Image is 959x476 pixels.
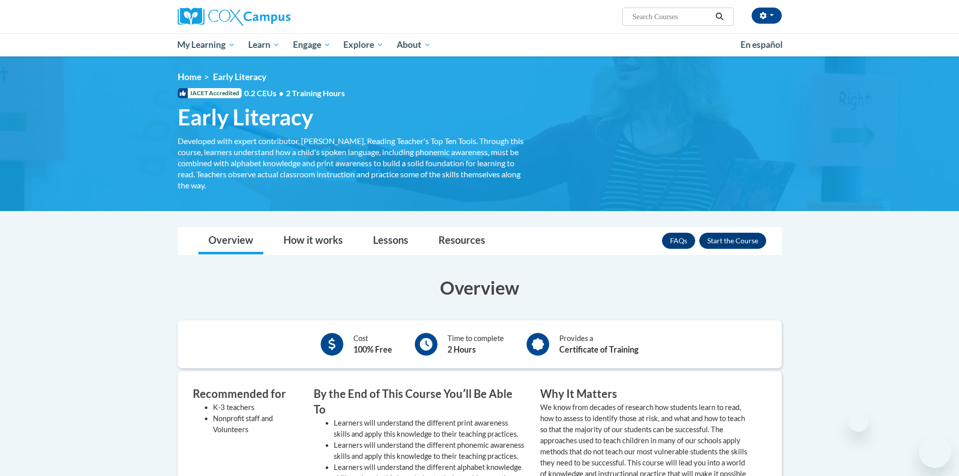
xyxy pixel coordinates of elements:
[540,386,752,402] h3: Why It Matters
[178,8,290,26] img: Cox Campus
[178,275,782,300] h3: Overview
[734,34,789,55] a: En español
[662,233,695,249] a: FAQs
[213,402,299,413] li: K-3 teachers
[178,8,369,26] a: Cox Campus
[337,33,390,56] a: Explore
[448,345,476,354] b: 2 Hours
[343,39,384,51] span: Explore
[178,104,313,130] span: Early Literacy
[178,72,201,82] a: Home
[631,11,712,23] input: Search Courses
[334,440,525,462] li: Learners will understand the different phonemic awareness skills and apply this knowledge to thei...
[428,228,495,254] a: Resources
[448,333,504,356] div: Time to complete
[314,386,525,418] h3: By the End of This Course Youʹll Be Able To
[279,88,283,98] span: •
[198,228,263,254] a: Overview
[286,33,337,56] a: Engage
[752,8,782,24] button: Account Settings
[559,345,638,354] b: Certificate of Training
[712,11,727,23] button: Search
[363,228,418,254] a: Lessons
[163,33,797,56] div: Main menu
[699,233,766,249] button: Enroll
[559,333,638,356] div: Provides a
[390,33,437,56] a: About
[213,413,299,435] li: Nonprofit staff and Volunteers
[293,39,331,51] span: Engage
[848,412,868,432] iframe: Close message
[353,333,392,356] div: Cost
[286,88,345,98] span: 2 Training Hours
[248,39,280,51] span: Learn
[242,33,286,56] a: Learn
[919,436,951,468] iframe: Button to launch messaging window
[353,345,392,354] b: 100% Free
[213,72,266,82] span: Early Literacy
[741,39,783,50] span: En español
[178,135,525,191] div: Developed with expert contributor, [PERSON_NAME], Reading Teacher's Top Ten Tools. Through this c...
[244,88,345,99] span: 0.2 CEUs
[334,418,525,440] li: Learners will understand the different print awareness skills and apply this knowledge to their t...
[397,39,431,51] span: About
[273,228,353,254] a: How it works
[178,88,242,98] span: IACET Accredited
[193,386,299,402] h3: Recommended for
[171,33,242,56] a: My Learning
[177,39,235,51] span: My Learning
